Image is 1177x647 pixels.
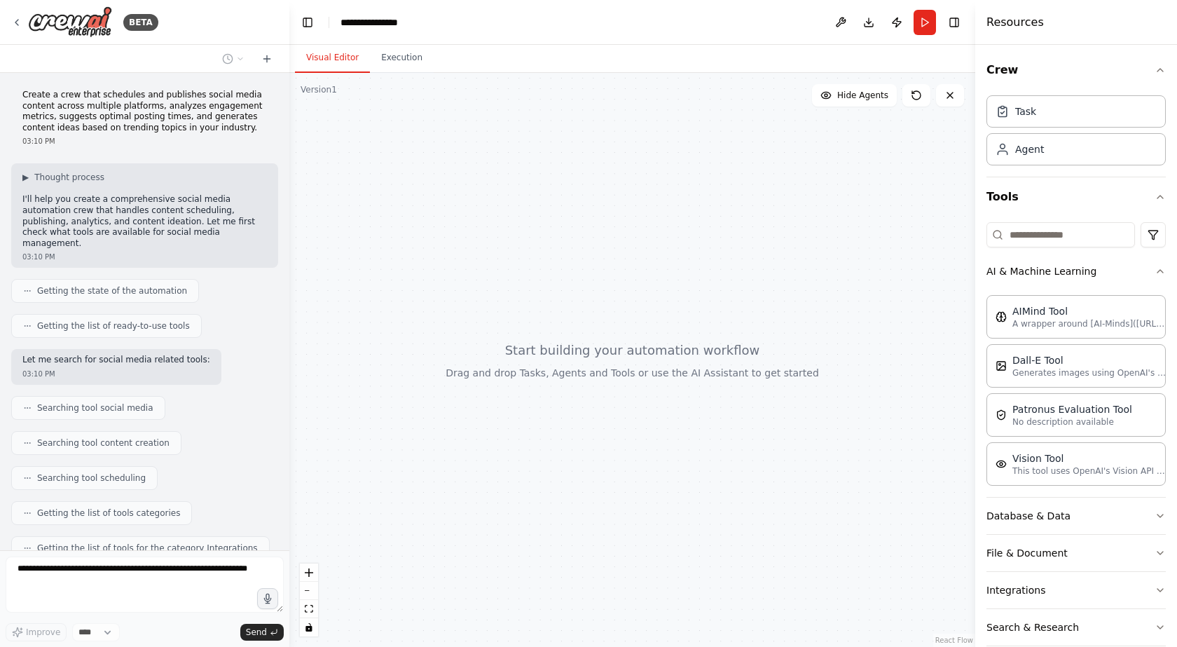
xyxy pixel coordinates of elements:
[1012,304,1166,318] div: AIMind Tool
[216,50,250,67] button: Switch to previous chat
[986,14,1044,31] h4: Resources
[370,43,434,73] button: Execution
[1012,402,1132,416] div: Patronus Evaluation Tool
[812,84,897,107] button: Hide Agents
[1015,142,1044,156] div: Agent
[986,290,1166,497] div: AI & Machine Learning
[300,582,318,600] button: zoom out
[996,360,1007,372] img: DallETool
[1012,318,1166,329] p: A wrapper around [AI-Minds]([URL][DOMAIN_NAME]). Useful for when you need answers to questions fr...
[26,627,60,638] span: Improve
[22,172,104,183] button: ▶Thought process
[986,177,1166,217] button: Tools
[37,320,190,332] span: Getting the list of ready-to-use tools
[37,508,180,519] span: Getting the list of tools categories
[1012,451,1166,465] div: Vision Tool
[37,285,187,297] span: Getting the state of the automation
[944,13,964,32] button: Hide right sidebar
[986,572,1166,608] button: Integrations
[996,311,1007,322] img: AIMindTool
[837,90,888,101] span: Hide Agents
[1012,465,1166,477] p: This tool uses OpenAI's Vision API to describe the contents of an image.
[240,624,284,641] button: Send
[22,194,267,249] p: I'll help you create a comprehensive social media automation crew that handles content scheduling...
[935,636,973,644] a: React Flow attribution
[986,498,1166,534] button: Database & Data
[1015,104,1036,118] div: Task
[37,472,146,484] span: Searching tool scheduling
[986,535,1166,571] button: File & Document
[986,50,1166,90] button: Crew
[298,13,317,32] button: Hide left sidebar
[300,618,318,636] button: toggle interactivity
[340,15,411,29] nav: breadcrumb
[256,50,278,67] button: Start a new chat
[986,609,1166,646] button: Search & Research
[1012,367,1166,379] p: Generates images using OpenAI's Dall-E model.
[22,172,29,183] span: ▶
[295,43,370,73] button: Visual Editor
[22,252,267,262] div: 03:10 PM
[300,564,318,636] div: React Flow controls
[37,402,153,414] span: Searching tool social media
[123,14,158,31] div: BETA
[1012,353,1166,367] div: Dall-E Tool
[986,253,1166,290] button: AI & Machine Learning
[37,543,258,554] span: Getting the list of tools for the category Integrations
[301,84,337,95] div: Version 1
[22,136,267,147] div: 03:10 PM
[996,458,1007,470] img: VisionTool
[300,564,318,582] button: zoom in
[246,627,267,638] span: Send
[257,588,278,609] button: Click to speak your automation idea
[22,90,267,133] p: Create a crew that schedules and publishes social media content across multiple platforms, analyz...
[37,437,170,449] span: Searching tool content creation
[300,600,318,618] button: fit view
[986,90,1166,177] div: Crew
[34,172,104,183] span: Thought process
[22,355,210,366] p: Let me search for social media related tools:
[996,409,1007,421] img: PatronusEvalTool
[6,623,67,641] button: Improve
[22,369,210,379] div: 03:10 PM
[28,6,112,38] img: Logo
[1012,416,1132,428] p: No description available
